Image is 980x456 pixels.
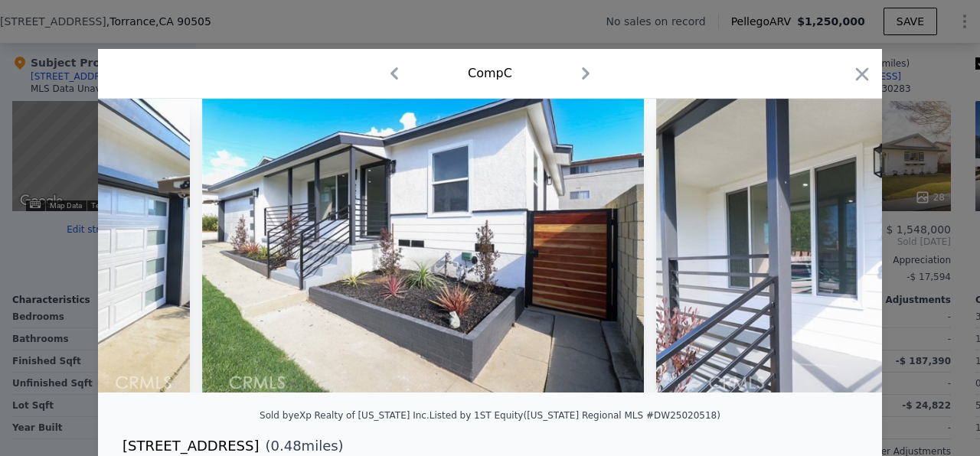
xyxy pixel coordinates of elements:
[271,438,302,454] span: 0.48
[468,64,512,83] div: Comp C
[202,99,644,392] img: Property Img
[430,410,720,421] div: Listed by 1ST Equity ([US_STATE] Regional MLS #DW25020518)
[260,410,430,421] div: Sold by eXp Realty of [US_STATE] Inc .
